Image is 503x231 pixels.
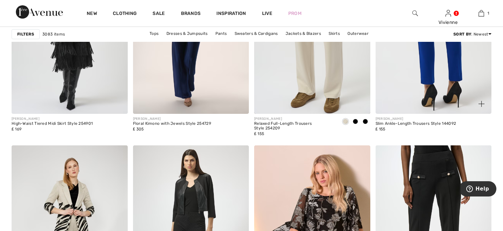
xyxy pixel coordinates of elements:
div: High-Waist Tiered Midi Skirt Style 254901 [12,121,93,126]
div: Vivienne [432,19,464,26]
div: : Newest [453,31,491,37]
a: Sweaters & Cardigans [231,29,281,38]
a: Live [262,10,272,17]
strong: Sort By [453,32,471,37]
a: Jackets & Blazers [282,29,324,38]
a: Skirts [325,29,343,38]
img: My Info [445,9,451,17]
img: search the website [412,9,418,17]
a: Prom [288,10,301,17]
strong: Filters [17,31,34,37]
div: Slim Ankle-Length Trousers Style 144092 [376,121,456,126]
span: ₤ 155 [254,131,264,136]
iframe: Opens a widget where you can find more information [461,181,496,198]
a: New [87,11,97,18]
a: Brands [181,11,201,18]
a: Tops [146,29,162,38]
div: [PERSON_NAME] [376,116,456,121]
div: [PERSON_NAME] [12,116,93,121]
img: 1ère Avenue [16,5,63,19]
span: ₤ 169 [12,127,22,131]
span: ₤ 155 [376,127,386,131]
div: Birch [341,116,350,127]
div: Relaxed Full-Length Trousers Style 254209 [254,121,335,131]
div: Black [360,116,370,127]
span: ₤ 305 [133,127,144,131]
img: My Bag [479,9,484,17]
a: Dresses & Jumpsuits [163,29,211,38]
div: Fawn [350,116,360,127]
a: Sale [153,11,165,18]
a: Sign In [445,10,451,16]
a: Outerwear [344,29,372,38]
div: Floral Kimono with Jewels Style 254729 [133,121,211,126]
a: Clothing [113,11,137,18]
img: plus_v2.svg [479,101,484,107]
span: Inspiration [216,11,246,18]
a: 1 [465,9,497,17]
div: [PERSON_NAME] [254,116,335,121]
span: 1 [487,10,489,16]
span: 3083 items [42,31,65,37]
a: Pants [212,29,230,38]
div: [PERSON_NAME] [133,116,211,121]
